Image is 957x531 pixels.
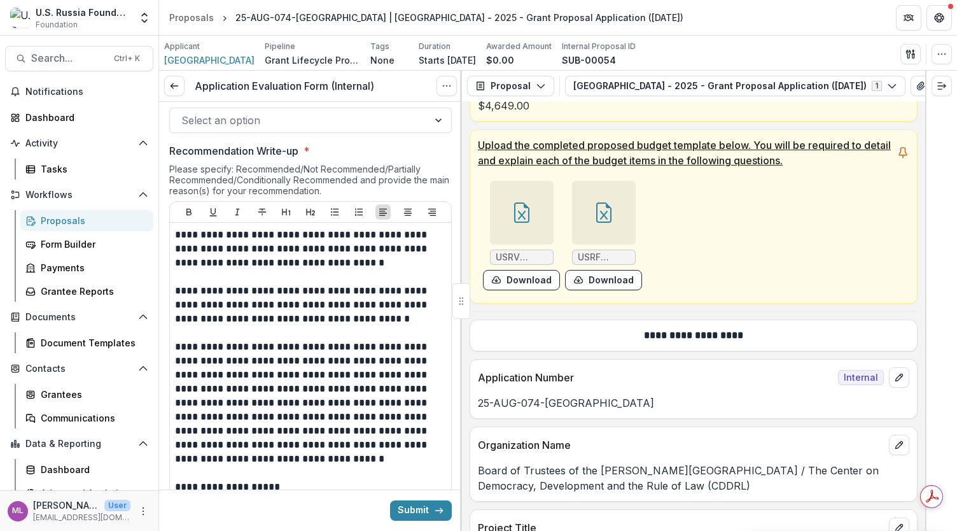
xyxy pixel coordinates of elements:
div: Tasks [41,162,143,176]
p: SUB-00054 [562,53,616,67]
a: [GEOGRAPHIC_DATA] [164,53,255,67]
div: Grantees [41,388,143,401]
button: Open Workflows [5,185,153,205]
span: Workflows [25,190,133,201]
p: Organization Name [478,437,884,453]
div: Proposals [41,214,143,227]
div: Grantee Reports [41,285,143,298]
button: Options [437,76,457,96]
p: Duration [419,41,451,52]
a: Grantees [20,384,153,405]
span: Search... [31,52,106,64]
button: Heading 2 [303,204,318,220]
div: 25-AUG-074-[GEOGRAPHIC_DATA] | [GEOGRAPHIC_DATA] - 2025 - Grant Proposal Application ([DATE]) [235,11,683,24]
button: Open Data & Reporting [5,434,153,454]
span: Data & Reporting [25,439,133,450]
button: download-form-response [483,270,560,290]
button: Open entity switcher [136,5,153,31]
a: Form Builder [20,234,153,255]
p: Internal Proposal ID [562,41,636,52]
div: Dashboard [25,111,143,124]
button: Submit [390,500,452,521]
button: Notifications [5,81,153,102]
span: Foundation [36,19,78,31]
p: User [104,500,130,511]
button: Partners [896,5,921,31]
span: Activity [25,138,133,149]
button: More [136,504,151,519]
button: Underline [206,204,221,220]
p: $4,649.00 [478,98,909,113]
img: U.S. Russia Foundation [10,8,31,28]
div: USRV Budget_[DATE]_28.xlsxdownload-form-response [483,181,560,290]
span: Notifications [25,87,148,97]
span: Documents [25,312,133,323]
div: Proposals [169,11,214,24]
p: [EMAIL_ADDRESS][DOMAIN_NAME] [33,512,130,523]
a: Proposals [164,8,219,27]
div: Dashboard [41,463,143,476]
button: Bullet List [327,204,342,220]
div: U.S. Russia Foundation [36,6,130,19]
h3: Application Evaluation Form (Internal) [195,80,374,92]
button: Get Help [926,5,952,31]
button: [GEOGRAPHIC_DATA] - 2025 - Grant Proposal Application ([DATE])1 [565,76,905,96]
p: Tags [370,41,389,52]
button: Bold [181,204,197,220]
button: Open Activity [5,133,153,153]
p: Applicant [164,41,200,52]
a: Document Templates [20,332,153,353]
div: USRF Budget v8_v5 (4).xlsxdownload-form-response [565,181,642,290]
button: Expand right [932,76,952,96]
a: Dashboard [20,459,153,480]
a: Upload the completed proposed budget template below. You will be required to detail and explain e... [470,129,918,304]
a: Dashboard [5,107,153,128]
p: [PERSON_NAME] [33,499,99,512]
a: Tasks [20,159,153,180]
button: Search... [5,46,153,71]
a: Advanced Analytics [20,483,153,504]
span: USRF Budget v8_v5 (4).xlsx [578,252,630,263]
div: Form Builder [41,237,143,251]
a: Grantee Reports [20,281,153,302]
span: Internal [838,370,884,385]
a: Proposals [20,210,153,231]
button: Open Contacts [5,358,153,379]
p: Starts [DATE] [419,53,476,67]
p: Grant Lifecycle Process [265,53,360,67]
p: Application Number [478,370,833,385]
span: Contacts [25,364,133,374]
span: USRV Budget_[DATE]_28.xlsx [496,252,548,263]
div: Please specify: Recommended/Not Recommended/Partially Recommended/Conditionally Recommended and p... [169,164,452,201]
button: View Attached Files [911,76,931,96]
p: 25-AUG-074-[GEOGRAPHIC_DATA] [478,395,909,411]
div: Communications [41,411,143,425]
button: Strike [255,204,270,220]
a: Payments [20,257,153,278]
button: Open Documents [5,307,153,327]
div: Advanced Analytics [41,486,143,500]
p: Board of Trustees of the [PERSON_NAME][GEOGRAPHIC_DATA] / The Center on Democracy, Development an... [478,463,909,493]
button: edit [889,367,909,388]
div: Ctrl + K [111,52,143,66]
button: Proposal [467,76,554,96]
button: edit [889,435,909,455]
button: Align Center [400,204,416,220]
button: download-form-response [565,270,642,290]
p: $0.00 [486,53,514,67]
a: Communications [20,407,153,428]
button: Align Left [375,204,391,220]
div: Document Templates [41,336,143,350]
button: Italicize [230,204,245,220]
button: Heading 1 [279,204,294,220]
p: Upload the completed proposed budget template below. You will be required to detail and explain e... [478,138,891,168]
p: None [370,53,395,67]
nav: breadcrumb [164,8,688,27]
button: Ordered List [351,204,367,220]
p: Awarded Amount [486,41,552,52]
p: Pipeline [265,41,295,52]
p: Recommendation Write-up [169,143,298,159]
div: Maria Lvova [12,507,24,515]
div: Payments [41,261,143,274]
